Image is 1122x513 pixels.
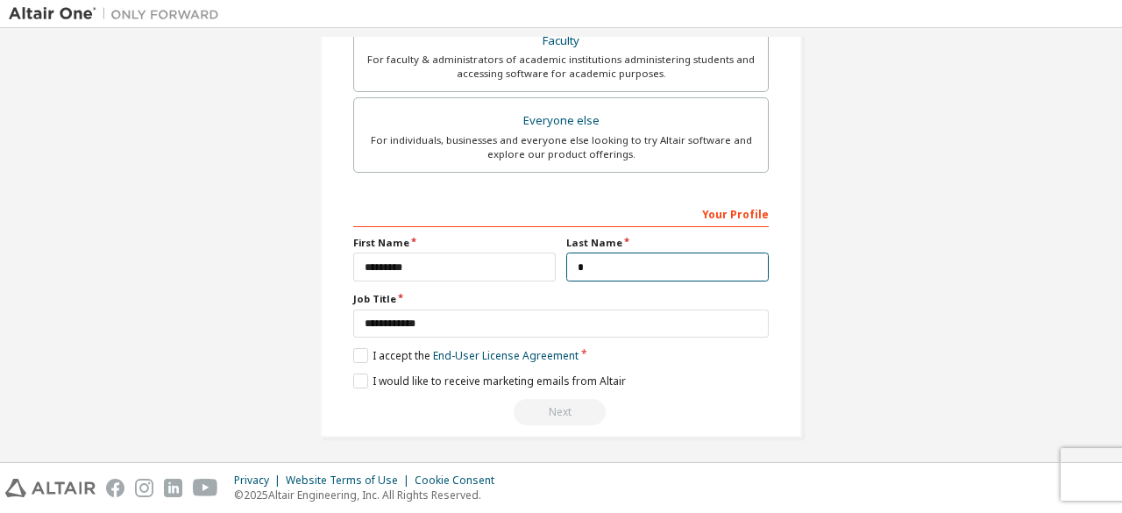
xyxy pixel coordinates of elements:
div: For faculty & administrators of academic institutions administering students and accessing softwa... [365,53,757,81]
img: linkedin.svg [164,479,182,497]
img: youtube.svg [193,479,218,497]
label: First Name [353,236,556,250]
img: Altair One [9,5,228,23]
label: Last Name [566,236,769,250]
p: © 2025 Altair Engineering, Inc. All Rights Reserved. [234,488,505,502]
div: Provide a valid email to continue [353,399,769,425]
label: Job Title [353,292,769,306]
div: Everyone else [365,109,757,133]
label: I would like to receive marketing emails from Altair [353,374,626,388]
div: Faculty [365,29,757,53]
div: Cookie Consent [415,474,505,488]
a: End-User License Agreement [433,348,579,363]
div: For individuals, businesses and everyone else looking to try Altair software and explore our prod... [365,133,757,161]
img: altair_logo.svg [5,479,96,497]
img: instagram.svg [135,479,153,497]
img: facebook.svg [106,479,124,497]
div: Your Profile [353,199,769,227]
label: I accept the [353,348,579,363]
div: Privacy [234,474,286,488]
div: Website Terms of Use [286,474,415,488]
